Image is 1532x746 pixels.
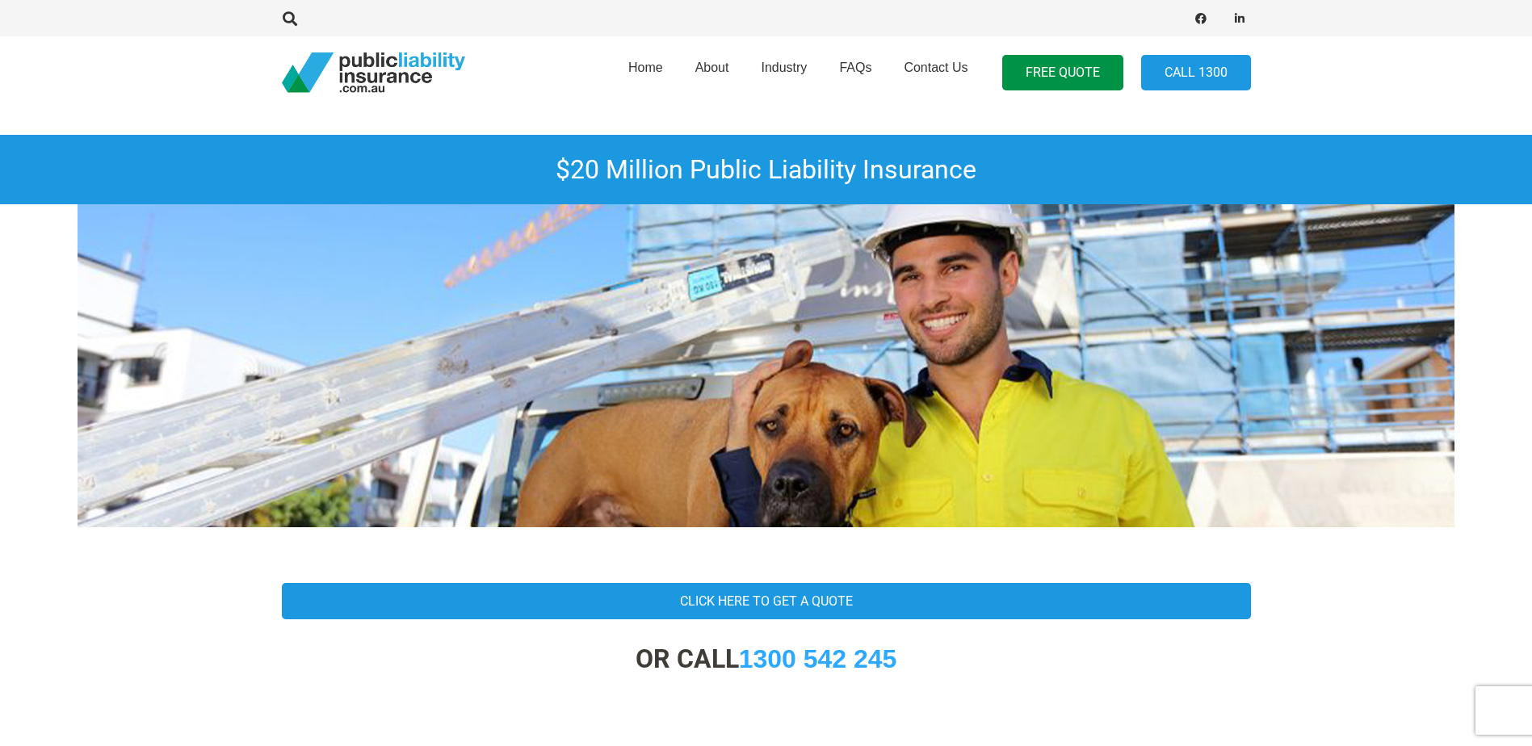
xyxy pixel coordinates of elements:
[839,61,871,74] span: FAQs
[761,61,807,74] span: Industry
[679,31,745,114] a: About
[1002,55,1123,91] a: FREE QUOTE
[1190,7,1212,30] a: Facebook
[1228,7,1251,30] a: LinkedIn
[888,31,984,114] a: Contact Us
[739,644,897,673] a: 1300 542 245
[745,31,823,114] a: Industry
[695,61,729,74] span: About
[904,61,967,74] span: Contact Us
[1141,55,1251,91] a: Call 1300
[275,11,307,26] a: Search
[628,61,663,74] span: Home
[823,31,888,114] a: FAQs
[636,643,897,674] strong: OR CALL
[282,52,465,93] a: pli_logotransparent
[282,583,1251,619] a: Click Here To Get A Quote
[78,204,1454,527] img: Australian Public Liability Insurance
[612,31,679,114] a: Home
